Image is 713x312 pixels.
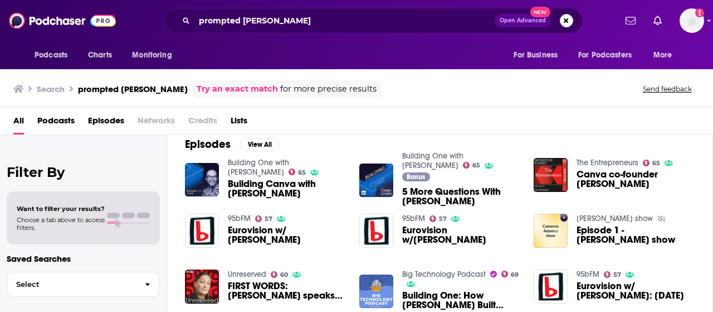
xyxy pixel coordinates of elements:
img: Building One: How Cameron Adams Built Canva [359,275,393,309]
span: Choose a tab above to access filters. [17,216,105,232]
a: 65 [463,162,481,169]
a: Try an exact match [197,83,278,95]
span: 57 [265,217,272,222]
span: Charts [88,47,112,63]
span: Monitoring [132,47,172,63]
span: 57 [439,217,447,222]
span: 5 More Questions With [PERSON_NAME] [402,187,520,206]
a: EpisodesView All [185,137,280,151]
a: 95bFM [577,270,599,279]
button: Send feedback [639,84,695,94]
span: Podcasts [35,47,67,63]
span: 65 [652,161,660,166]
span: For Podcasters [578,47,632,63]
a: Unreserved [228,270,266,279]
span: 69 [511,272,519,277]
span: 65 [472,163,480,168]
button: Open AdvancedNew [495,14,551,27]
img: Podchaser - Follow, Share and Rate Podcasts [9,10,116,31]
button: Select [7,272,160,297]
span: Want to filter your results? [17,205,105,213]
a: All [13,112,24,135]
button: open menu [27,45,82,66]
a: Show notifications dropdown [621,11,640,30]
a: 95bFM [228,214,251,223]
span: 57 [613,272,621,277]
a: 57 [255,215,273,222]
img: Episode 1 - Cameron Adams's show [534,214,568,248]
a: 57 [429,215,447,222]
div: Search podcasts, credits, & more... [164,8,583,33]
a: Canva co-founder Cameron Adams [577,170,695,189]
span: for more precise results [280,83,377,95]
span: Podcasts [37,112,75,135]
a: Building One with Tomer Cohen [402,151,463,170]
img: 5 More Questions With Cameron Adams [359,164,393,198]
a: Episodes [88,112,124,135]
a: 65 [289,169,306,175]
button: open menu [646,45,686,66]
button: open menu [571,45,648,66]
span: Logged in as sally.brown [680,8,704,33]
span: Building One: How [PERSON_NAME] Built Canva [402,291,520,310]
span: Episode 1 - [PERSON_NAME] show [577,225,695,244]
a: Episode 1 - Cameron Adams's show [577,225,695,244]
img: Eurovision w/ Cameron Adams [185,214,219,248]
span: More [653,47,672,63]
a: Lists [231,112,247,135]
a: 65 [643,160,661,166]
span: Open Advanced [500,18,546,23]
h2: Filter By [7,164,160,180]
span: 65 [298,170,306,175]
svg: Add a profile image [695,8,704,17]
img: Canva co-founder Cameron Adams [534,158,568,192]
a: Cameron Adams's show [577,214,653,223]
a: Charts [81,45,119,66]
a: 57 [604,271,622,278]
span: FIRST WORDS: [PERSON_NAME] speaks Swampy Cree [228,281,346,300]
button: View All [240,138,280,151]
input: Search podcasts, credits, & more... [194,12,495,30]
h3: prompted [PERSON_NAME] [78,84,188,94]
span: Canva co-founder [PERSON_NAME] [577,170,695,189]
a: 60 [271,271,289,278]
span: Select [7,281,136,288]
a: 69 [501,271,519,277]
a: Show notifications dropdown [649,11,666,30]
span: For Business [514,47,558,63]
img: Eurovision w/ Cameron Adams: August 24, 2022 [534,270,568,304]
button: open menu [506,45,572,66]
img: Eurovision w/Cameron Adams [359,214,393,248]
a: Eurovision w/ Cameron Adams [228,225,346,244]
a: The Entrepreneurs [577,158,638,167]
h3: Search [37,84,65,94]
span: Bonus [407,174,425,180]
span: Credits [188,112,217,135]
a: 95bFM [402,214,425,223]
h2: Episodes [185,137,231,151]
span: Building Canva with [PERSON_NAME] [228,179,346,198]
p: Saved Searches [7,253,160,264]
span: Eurovision w/[PERSON_NAME] [402,225,520,244]
a: 5 More Questions With Cameron Adams [402,187,520,206]
span: 60 [280,272,288,277]
a: Building Canva with Cameron Adams [228,179,346,198]
img: Building Canva with Cameron Adams [185,163,219,197]
a: Eurovision w/ Cameron Adams: August 24, 2022 [577,281,695,300]
span: Eurovision w/ [PERSON_NAME] [228,225,346,244]
img: User Profile [680,8,704,33]
a: Building One: How Cameron Adams Built Canva [402,291,520,310]
a: Building One with Tomer Cohen [228,158,289,177]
